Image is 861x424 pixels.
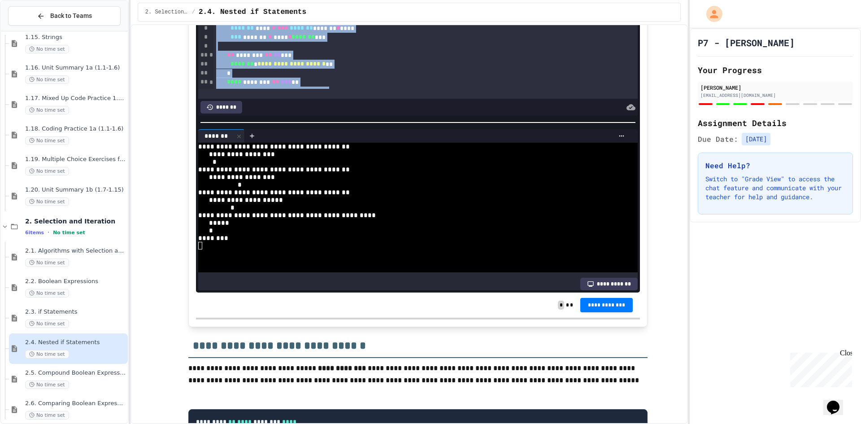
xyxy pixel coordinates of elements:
[698,64,853,76] h2: Your Progress
[48,229,49,236] span: •
[25,339,126,346] span: 2.4. Nested if Statements
[25,125,126,133] span: 1.18. Coding Practice 1a (1.1-1.6)
[25,319,69,328] span: No time set
[705,175,845,201] p: Switch to "Grade View" to access the chat feature and communicate with your teacher for help and ...
[25,95,126,102] span: 1.17. Mixed Up Code Practice 1.1-1.6
[25,411,69,420] span: No time set
[823,388,852,415] iframe: chat widget
[25,258,69,267] span: No time set
[25,289,69,297] span: No time set
[25,136,69,145] span: No time set
[25,217,126,225] span: 2. Selection and Iteration
[25,308,126,316] span: 2.3. if Statements
[8,6,121,26] button: Back to Teams
[145,9,188,16] span: 2. Selection and Iteration
[25,400,126,407] span: 2.6. Comparing Boolean Expressions ([PERSON_NAME] Laws)
[53,230,85,236] span: No time set
[787,349,852,387] iframe: chat widget
[742,133,770,145] span: [DATE]
[25,64,126,72] span: 1.16. Unit Summary 1a (1.1-1.6)
[25,230,44,236] span: 6 items
[25,186,126,194] span: 1.20. Unit Summary 1b (1.7-1.15)
[698,134,738,144] span: Due Date:
[698,117,853,129] h2: Assignment Details
[25,247,126,255] span: 2.1. Algorithms with Selection and Repetition
[700,83,850,92] div: [PERSON_NAME]
[698,36,795,49] h1: P7 - [PERSON_NAME]
[4,4,62,57] div: Chat with us now!Close
[192,9,195,16] span: /
[25,156,126,163] span: 1.19. Multiple Choice Exercises for Unit 1a (1.1-1.6)
[25,197,69,206] span: No time set
[25,34,126,41] span: 1.15. Strings
[25,75,69,84] span: No time set
[700,92,850,99] div: [EMAIL_ADDRESS][DOMAIN_NAME]
[705,160,845,171] h3: Need Help?
[25,369,126,377] span: 2.5. Compound Boolean Expressions
[25,278,126,285] span: 2.2. Boolean Expressions
[199,7,306,17] span: 2.4. Nested if Statements
[50,11,92,21] span: Back to Teams
[25,45,69,53] span: No time set
[25,350,69,358] span: No time set
[25,106,69,114] span: No time set
[25,380,69,389] span: No time set
[25,167,69,175] span: No time set
[697,4,725,24] div: My Account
